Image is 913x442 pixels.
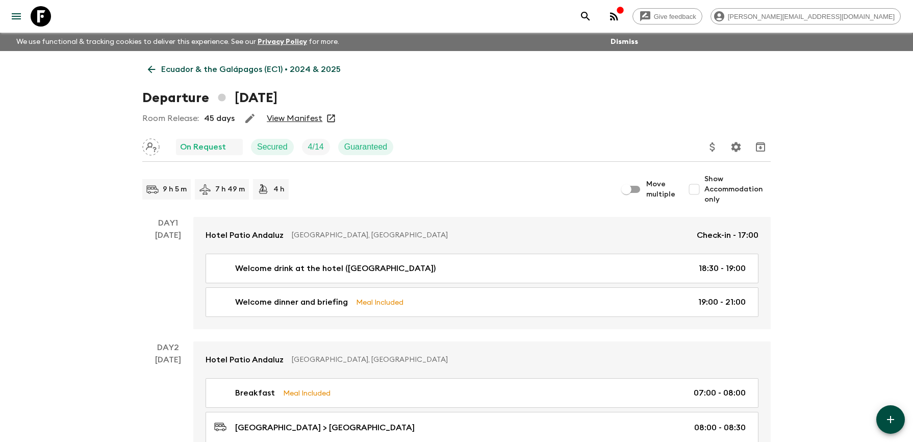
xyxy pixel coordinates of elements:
[206,287,758,317] a: Welcome dinner and briefingMeal Included19:00 - 21:00
[308,141,324,153] p: 4 / 14
[142,59,346,80] a: Ecuador & the Galápagos (EC1) • 2024 & 2025
[694,422,746,434] p: 08:00 - 08:30
[702,137,723,157] button: Update Price, Early Bird Discount and Costs
[302,139,330,155] div: Trip Fill
[206,229,284,241] p: Hotel Patio Andaluz
[161,63,341,76] p: Ecuador & the Galápagos (EC1) • 2024 & 2025
[6,6,27,27] button: menu
[142,341,193,354] p: Day 2
[193,341,771,378] a: Hotel Patio Andaluz[GEOGRAPHIC_DATA], [GEOGRAPHIC_DATA]
[142,112,199,125] p: Room Release:
[694,387,746,399] p: 07:00 - 08:00
[750,137,771,157] button: Archive (Completed, Cancelled or Unsynced Departures only)
[235,422,415,434] p: [GEOGRAPHIC_DATA] > [GEOGRAPHIC_DATA]
[698,296,746,308] p: 19:00 - 21:00
[575,6,596,27] button: search adventures
[283,387,331,399] p: Meal Included
[142,88,277,108] h1: Departure [DATE]
[235,387,275,399] p: Breakfast
[155,229,181,329] div: [DATE]
[258,38,307,45] a: Privacy Policy
[608,35,641,49] button: Dismiss
[648,13,702,20] span: Give feedback
[206,354,284,366] p: Hotel Patio Andaluz
[215,184,245,194] p: 7 h 49 m
[711,8,901,24] div: [PERSON_NAME][EMAIL_ADDRESS][DOMAIN_NAME]
[257,141,288,153] p: Secured
[193,217,771,254] a: Hotel Patio Andaluz[GEOGRAPHIC_DATA], [GEOGRAPHIC_DATA]Check-in - 17:00
[235,296,348,308] p: Welcome dinner and briefing
[697,229,758,241] p: Check-in - 17:00
[292,230,689,240] p: [GEOGRAPHIC_DATA], [GEOGRAPHIC_DATA]
[722,13,900,20] span: [PERSON_NAME][EMAIL_ADDRESS][DOMAIN_NAME]
[273,184,285,194] p: 4 h
[646,179,676,200] span: Move multiple
[699,262,746,275] p: 18:30 - 19:00
[704,174,771,205] span: Show Accommodation only
[356,297,403,308] p: Meal Included
[267,113,322,124] a: View Manifest
[206,378,758,408] a: BreakfastMeal Included07:00 - 08:00
[632,8,702,24] a: Give feedback
[142,217,193,229] p: Day 1
[204,112,235,125] p: 45 days
[142,141,160,150] span: Assign pack leader
[12,33,343,51] p: We use functional & tracking cookies to deliver this experience. See our for more.
[726,137,746,157] button: Settings
[235,262,436,275] p: Welcome drink at the hotel ([GEOGRAPHIC_DATA])
[344,141,388,153] p: Guaranteed
[292,355,750,365] p: [GEOGRAPHIC_DATA], [GEOGRAPHIC_DATA]
[163,184,187,194] p: 9 h 5 m
[206,254,758,283] a: Welcome drink at the hotel ([GEOGRAPHIC_DATA])18:30 - 19:00
[180,141,226,153] p: On Request
[251,139,294,155] div: Secured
